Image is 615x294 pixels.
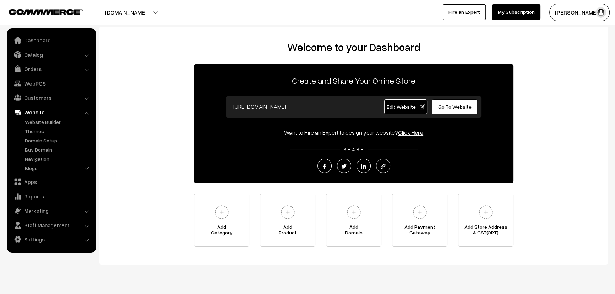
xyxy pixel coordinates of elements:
[212,202,232,222] img: plus.svg
[340,146,368,152] span: SHARE
[410,202,430,222] img: plus.svg
[23,137,93,144] a: Domain Setup
[9,77,93,90] a: WebPOS
[23,127,93,135] a: Themes
[344,202,364,222] img: plus.svg
[9,7,71,16] a: COMMMERCE
[194,194,249,247] a: AddCategory
[9,34,93,47] a: Dashboard
[438,104,472,110] span: Go To Website
[9,62,93,75] a: Orders
[194,74,513,87] p: Create and Share Your Online Store
[9,106,93,119] a: Website
[23,164,93,172] a: Blogs
[23,155,93,163] a: Navigation
[326,224,381,238] span: Add Domain
[260,194,315,247] a: AddProduct
[443,4,486,20] a: Hire an Expert
[384,99,428,114] a: Edit Website
[458,194,513,247] a: Add Store Address& GST(OPT)
[492,4,540,20] a: My Subscription
[9,219,93,232] a: Staff Management
[9,204,93,217] a: Marketing
[260,224,315,238] span: Add Product
[80,4,171,21] button: [DOMAIN_NAME]
[9,233,93,246] a: Settings
[9,175,93,188] a: Apps
[387,104,425,110] span: Edit Website
[549,4,610,21] button: [PERSON_NAME]
[476,202,496,222] img: plus.svg
[23,118,93,126] a: Website Builder
[107,41,601,54] h2: Welcome to your Dashboard
[278,202,298,222] img: plus.svg
[194,224,249,238] span: Add Category
[458,224,513,238] span: Add Store Address & GST(OPT)
[392,224,447,238] span: Add Payment Gateway
[432,99,478,114] a: Go To Website
[392,194,447,247] a: Add PaymentGateway
[9,9,83,15] img: COMMMERCE
[595,7,606,18] img: user
[194,128,513,137] div: Want to Hire an Expert to design your website?
[23,146,93,153] a: Buy Domain
[9,190,93,203] a: Reports
[9,91,93,104] a: Customers
[398,129,423,136] a: Click Here
[326,194,381,247] a: AddDomain
[9,48,93,61] a: Catalog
